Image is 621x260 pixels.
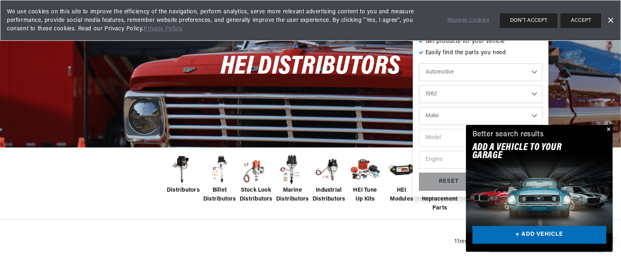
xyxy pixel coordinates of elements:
span: HEI Modules [385,186,418,204]
h2: Add A VEHICLE to your garage [472,144,586,160]
span: HEI Distributors [221,54,401,80]
a: Distributors Distributors [167,154,199,195]
select: Model [419,129,542,147]
img: HEI Tune Up Kits [349,154,381,186]
img: Marine Distributors [276,154,308,186]
span: Distributor Replacement Parts [422,186,458,213]
button: Close [603,125,613,135]
img: Billet Distributors [203,154,236,186]
a: + ADD VEHICLE [472,226,606,244]
a: Dismiss Banner [604,15,617,27]
span: Distributors [167,186,200,195]
select: Make [419,107,542,125]
div: RESET [419,173,479,191]
a: Industrial Distributors Industrial Distributors [313,154,345,204]
span: Marine Distributors [276,186,309,204]
div: Better search results [472,129,544,141]
span: Industrial Distributors [313,186,345,204]
select: Engine [419,151,542,169]
select: Ride Type [419,63,542,81]
a: Manage Cookies [448,16,489,25]
span: We use cookies on this site to improve the efficiency of the navigation, perform analytics, serve... [7,8,436,33]
span: HEI Tune Up Kits [349,186,381,204]
img: Distributors [167,154,199,186]
select: Year [419,85,542,103]
a: Billet Distributors Billet Distributors [203,154,236,204]
a: HEI Tune Up Kits HEI Tune Up Kits [349,154,381,204]
img: Stock Look Distributors [240,154,272,186]
span: Billet Distributors [203,186,236,204]
img: HEI Modules [385,154,418,186]
button: ACCEPT [561,13,601,28]
a: Stock Look Distributors Stock Look Distributors [240,154,272,204]
a: Marine Distributors Marine Distributors [276,154,308,204]
a: Privacy Policy. [144,26,183,32]
span: Stock Look Distributors [240,186,272,204]
span: 11 results [455,239,478,245]
p: Get products for your vehicle [419,37,542,46]
button: DON'T ACCEPT [500,13,557,28]
img: Industrial Distributors [313,154,345,186]
p: Easily find the parts you need [419,49,542,57]
a: HEI Modules HEI Modules [385,154,418,204]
